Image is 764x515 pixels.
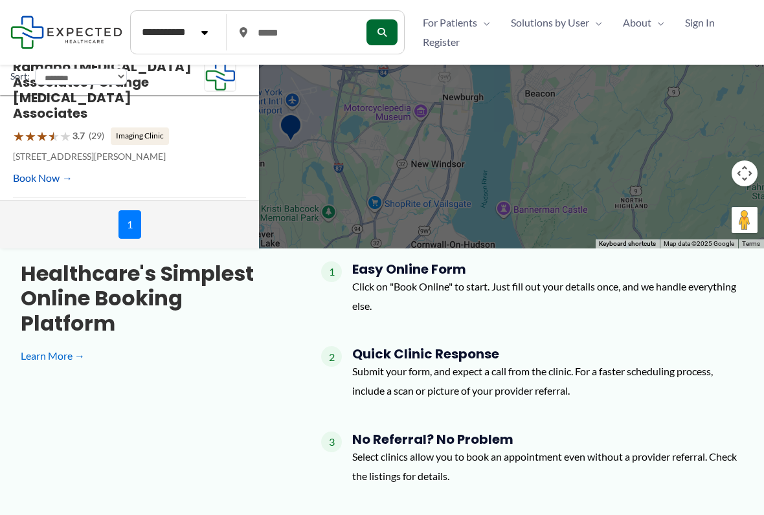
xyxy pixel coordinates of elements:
span: Register [423,32,460,52]
span: 1 [321,261,342,282]
span: ★ [48,124,60,148]
button: Map camera controls [732,160,758,186]
span: Imaging Clinic [111,127,169,144]
button: Drag Pegman onto the map to open Street View [732,207,758,233]
span: About [623,13,651,32]
span: 1 [118,210,141,239]
div: Hudson Valley Imaging &#8211; New Windsor [274,108,308,151]
span: 2 [321,346,342,367]
span: Sign In [685,13,715,32]
span: (29) [89,127,104,144]
span: ★ [60,124,71,148]
button: Keyboard shortcuts [599,239,656,248]
a: Book Now [13,168,73,188]
span: Menu Toggle [651,13,664,32]
p: Select clinics allow you to book an appointment even without a provider referral. Check the listi... [352,447,743,485]
span: 3.7 [73,127,85,144]
p: Submit your form, and expect a call from the clinic. For a faster scheduling process, include a s... [352,362,743,400]
a: Learn More → [21,346,280,366]
a: Terms (opens in new tab) [742,240,760,247]
span: Solutions by User [511,13,589,32]
a: AboutMenu Toggle [612,13,675,32]
img: Expected Healthcare Logo - side, dark font, small [10,16,122,49]
span: Menu Toggle [589,13,602,32]
a: Sign In [675,13,725,32]
h4: Quick Clinic Response [352,346,743,362]
span: 3 [321,432,342,452]
span: ★ [13,124,25,148]
span: For Patients [423,13,477,32]
p: Click on "Book Online" to start. Just fill out your details once, and we handle everything else. [352,277,743,315]
span: Map data ©2025 Google [664,240,734,247]
a: For PatientsMenu Toggle [412,13,500,32]
a: Solutions by UserMenu Toggle [500,13,612,32]
h4: No Referral? No Problem [352,432,743,447]
span: Menu Toggle [477,13,490,32]
h4: Easy Online Form [352,261,743,277]
h3: Healthcare's simplest online booking platform [21,261,280,336]
span: ★ [25,124,36,148]
label: Sort: [10,68,30,85]
a: Register [412,32,470,52]
div: 3 [426,63,464,100]
p: [STREET_ADDRESS][PERSON_NAME] [13,148,204,165]
span: ★ [36,124,48,148]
